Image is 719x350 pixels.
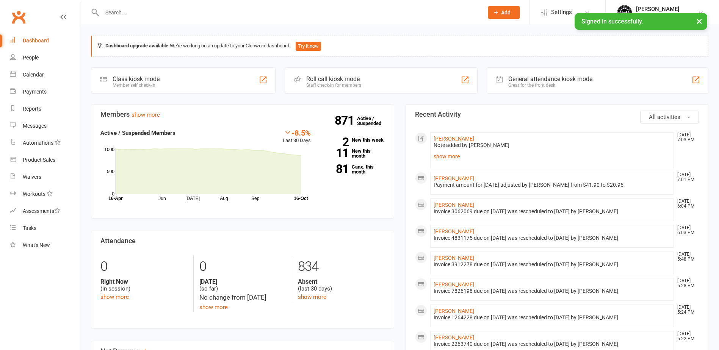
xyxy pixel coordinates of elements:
time: [DATE] 5:48 PM [674,252,699,262]
div: Payment amount for [DATE] adjusted by [PERSON_NAME] from $41.90 to $20.95 [434,182,671,188]
a: Payments [10,83,80,100]
div: Messages [23,123,47,129]
a: 871Active / Suspended [357,110,390,131]
strong: 11 [322,147,349,159]
a: Reports [10,100,80,117]
strong: Active / Suspended Members [100,130,175,136]
a: show more [199,304,228,311]
a: People [10,49,80,66]
a: [PERSON_NAME] [434,308,474,314]
a: [PERSON_NAME] [434,136,474,142]
span: Add [501,9,511,16]
a: 81Canx. this month [322,164,385,174]
button: Try it now [296,42,321,51]
a: Messages [10,117,80,134]
time: [DATE] 5:22 PM [674,331,699,341]
a: [PERSON_NAME] [434,281,474,287]
div: Assessments [23,208,60,214]
div: Last 30 Days [283,128,311,145]
div: Staff check-in for members [306,83,361,88]
a: Clubworx [9,8,28,27]
time: [DATE] 7:01 PM [674,172,699,182]
div: People [23,55,39,61]
a: [PERSON_NAME] [434,255,474,261]
span: Settings [551,4,572,21]
a: Workouts [10,186,80,203]
a: Dashboard [10,32,80,49]
div: Automations [23,140,53,146]
strong: 2 [322,136,349,148]
time: [DATE] 5:24 PM [674,305,699,315]
div: 0 [100,255,188,278]
h3: Attendance [100,237,385,245]
div: No change from [DATE] [199,292,286,303]
div: Waivers [23,174,41,180]
strong: Dashboard upgrade available: [105,43,170,48]
a: Automations [10,134,80,152]
div: General attendance kiosk mode [508,75,592,83]
div: Reports [23,106,41,112]
time: [DATE] 6:03 PM [674,225,699,235]
div: 834 [298,255,385,278]
div: (in session) [100,278,188,292]
div: [PERSON_NAME] [636,6,679,12]
div: We're working on an update to your Clubworx dashboard. [91,36,708,57]
a: Tasks [10,220,80,237]
div: Payments [23,89,47,95]
span: Signed in successfully. [581,18,643,25]
strong: 871 [335,115,357,126]
div: -8.5% [283,128,311,137]
strong: Absent [298,278,385,285]
time: [DATE] 6:04 PM [674,199,699,209]
div: (so far) [199,278,286,292]
div: Invoice 3912278 due on [DATE] was rescheduled to [DATE] by [PERSON_NAME] [434,261,671,268]
div: Calendar [23,72,44,78]
strong: [DATE] [199,278,286,285]
strong: Right Now [100,278,188,285]
a: What's New [10,237,80,254]
button: × [692,13,706,29]
h3: Members [100,111,385,118]
div: (last 30 days) [298,278,385,292]
div: Workouts [23,191,45,197]
a: [PERSON_NAME] [434,202,474,208]
div: Roll call kiosk mode [306,75,361,83]
div: Class kiosk mode [113,75,160,83]
a: show more [132,111,160,118]
div: Black Iron Gym [636,12,679,19]
a: Product Sales [10,152,80,169]
div: Invoice 4831175 due on [DATE] was rescheduled to [DATE] by [PERSON_NAME] [434,235,671,241]
div: Invoice 1264228 due on [DATE] was rescheduled to [DATE] by [PERSON_NAME] [434,314,671,321]
a: Assessments [10,203,80,220]
button: Add [488,6,520,19]
div: Tasks [23,225,36,231]
input: Search... [100,7,478,18]
a: [PERSON_NAME] [434,334,474,341]
a: [PERSON_NAME] [434,175,474,181]
h3: Recent Activity [415,111,699,118]
div: Member self check-in [113,83,160,88]
a: Calendar [10,66,80,83]
a: show more [298,294,326,300]
button: All activities [640,111,699,123]
strong: 81 [322,163,349,175]
div: Invoice 2263740 due on [DATE] was rescheduled to [DATE] by [PERSON_NAME] [434,341,671,347]
div: Note added by [PERSON_NAME] [434,142,671,148]
time: [DATE] 5:28 PM [674,278,699,288]
span: All activities [649,114,680,120]
time: [DATE] 7:03 PM [674,133,699,142]
div: Invoice 7826198 due on [DATE] was rescheduled to [DATE] by [PERSON_NAME] [434,288,671,294]
a: show more [434,151,671,162]
img: thumb_image1623296242.png [617,5,632,20]
div: Invoice 3062069 due on [DATE] was rescheduled to [DATE] by [PERSON_NAME] [434,208,671,215]
div: Product Sales [23,157,55,163]
a: 11New this month [322,148,385,158]
a: Waivers [10,169,80,186]
div: 0 [199,255,286,278]
div: Dashboard [23,37,49,44]
div: Great for the front desk [508,83,592,88]
a: [PERSON_NAME] [434,228,474,234]
a: show more [100,294,129,300]
a: 2New this week [322,137,385,142]
div: What's New [23,242,50,248]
